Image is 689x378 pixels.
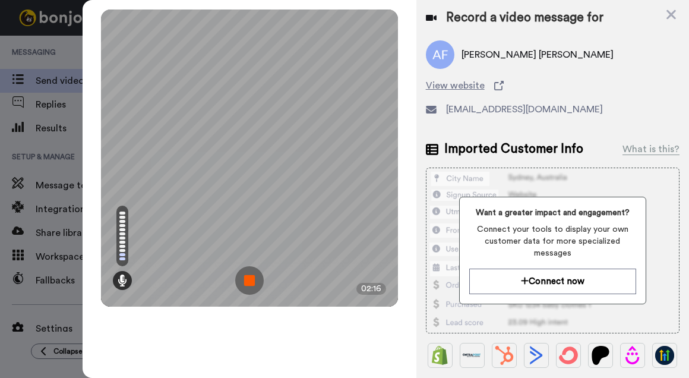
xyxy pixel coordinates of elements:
img: Patreon [591,346,610,365]
div: What is this? [622,142,679,156]
img: Ontraport [463,346,482,365]
img: ConvertKit [559,346,578,365]
span: [EMAIL_ADDRESS][DOMAIN_NAME] [446,102,603,116]
img: Drip [623,346,642,365]
button: Connect now [469,269,636,294]
img: ActiveCampaign [527,346,546,365]
img: ic_record_stop.svg [235,266,264,295]
img: Shopify [431,346,450,365]
div: 02:16 [356,283,386,295]
span: Want a greater impact and engagement? [469,207,636,219]
img: Hubspot [495,346,514,365]
span: View website [426,78,485,93]
span: Imported Customer Info [444,140,583,158]
a: View website [426,78,679,93]
span: Connect your tools to display your own customer data for more specialized messages [469,223,636,259]
img: GoHighLevel [655,346,674,365]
